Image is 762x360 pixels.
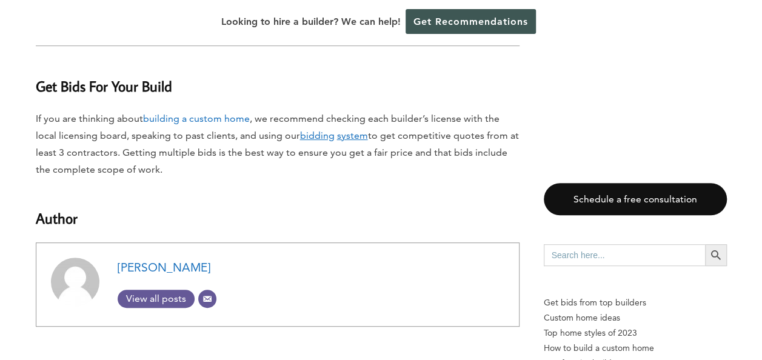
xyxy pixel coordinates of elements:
img: Adam Scharf [51,258,99,306]
u: bidding [300,130,335,141]
iframe: Drift Widget Chat Controller [529,273,747,345]
h3: Author [36,193,520,229]
a: [PERSON_NAME] [118,261,210,275]
a: Schedule a free consultation [544,183,727,215]
a: building a custom home [143,113,250,124]
span: View all posts [118,293,195,304]
u: system [337,130,368,141]
svg: Search [709,248,723,262]
a: Get Recommendations [406,9,536,34]
p: If you are thinking about , we recommend checking each builder’s license with the local licensing... [36,110,520,178]
a: View all posts [118,290,195,308]
input: Search here... [544,244,705,266]
b: Get Bids For Your Build [36,76,172,95]
a: How to build a custom home [544,341,727,356]
a: Email [198,290,216,308]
